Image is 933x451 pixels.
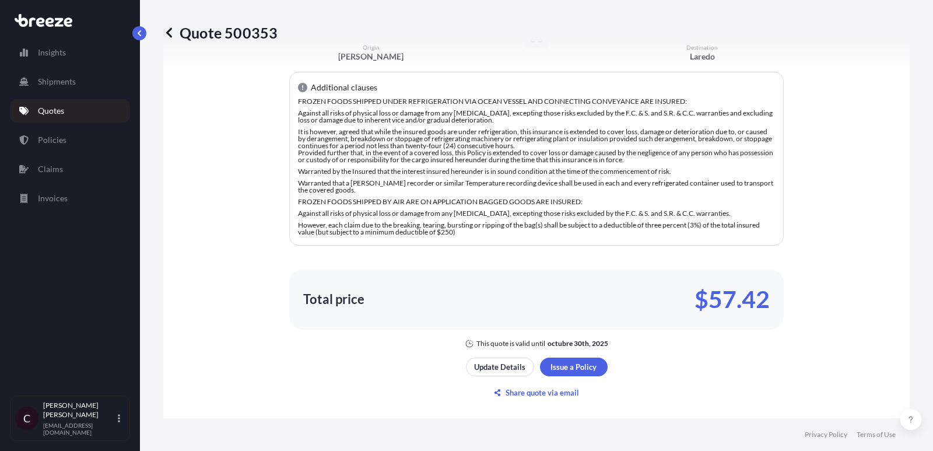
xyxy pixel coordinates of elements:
[38,105,64,117] p: Quotes
[38,163,63,175] p: Claims
[298,180,775,194] p: Warranted that a [PERSON_NAME] recorder or similar Temperature recording device shall be used in ...
[10,158,130,181] a: Claims
[298,98,775,105] p: FROZEN FOODS SHIPPED UNDER REFRIGERATION VIA OCEAN VESSEL AND CONNECTING CONVEYANCE ARE INSURED:
[550,361,597,373] p: Issue a Policy
[303,293,364,305] p: Total price
[10,41,130,64] a: Insights
[506,387,579,398] p: Share quote via email
[298,168,775,175] p: Warranted by the Insured that the interest insured hereunder is in sound condition at the time of...
[23,412,30,424] span: C
[466,358,534,376] button: Update Details
[163,23,278,42] p: Quote 500353
[10,128,130,152] a: Policies
[38,47,66,58] p: Insights
[298,222,775,236] p: However, each claim due to the breaking, tearing, bursting or ripping of the bag(s) shall be subj...
[10,99,130,123] a: Quotes
[298,110,775,124] p: Against all risks of physical loss or damage from any [MEDICAL_DATA], excepting those risks exclu...
[298,128,775,163] p: It is however, agreed that while the insured goods are under refrigeration, this insurance is ext...
[476,339,545,348] p: This quote is valid until
[695,290,770,309] p: $57.42
[43,401,115,419] p: [PERSON_NAME] [PERSON_NAME]
[43,422,115,436] p: [EMAIL_ADDRESS][DOMAIN_NAME]
[466,383,608,402] button: Share quote via email
[474,361,525,373] p: Update Details
[540,358,608,376] button: Issue a Policy
[38,193,68,204] p: Invoices
[38,134,66,146] p: Policies
[10,70,130,93] a: Shipments
[548,339,608,348] p: octubre 30th, 2025
[857,430,896,439] a: Terms of Use
[805,430,847,439] a: Privacy Policy
[10,187,130,210] a: Invoices
[298,210,775,217] p: Against all risks of physical loss or damage from any [MEDICAL_DATA], excepting those risks exclu...
[311,82,377,93] p: Additional clauses
[38,76,76,88] p: Shipments
[298,198,775,205] p: FROZEN FOODS SHIPPED BY AIR ARE ON APPLICATION BAGGED GOODS ARE INSURED:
